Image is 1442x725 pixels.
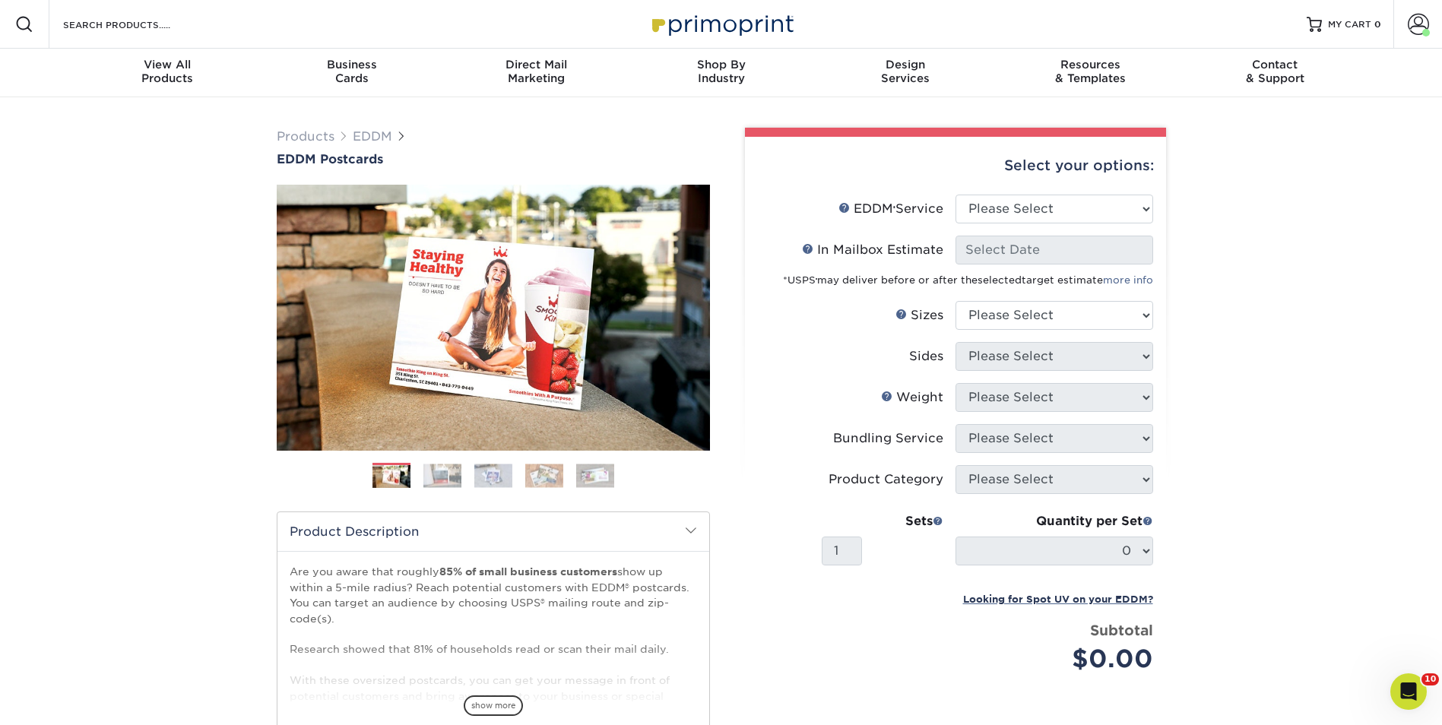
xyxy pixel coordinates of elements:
[444,49,629,97] a: Direct MailMarketing
[444,58,629,85] div: Marketing
[1374,19,1381,30] span: 0
[1103,274,1153,286] a: more info
[525,464,563,487] img: EDDM 04
[893,205,895,211] sup: ®
[978,274,1022,286] span: selected
[881,388,943,407] div: Weight
[829,470,943,489] div: Product Category
[833,429,943,448] div: Bundling Service
[372,464,410,490] img: EDDM 01
[963,594,1153,605] small: Looking for Spot UV on your EDDM?
[998,49,1183,97] a: Resources& Templates
[813,58,998,85] div: Services
[757,137,1154,195] div: Select your options:
[423,464,461,487] img: EDDM 02
[1421,673,1439,685] span: 10
[813,49,998,97] a: DesignServices
[802,241,943,259] div: In Mailbox Estimate
[62,15,210,33] input: SEARCH PRODUCTS.....
[353,129,392,144] a: EDDM
[474,464,512,487] img: EDDM 03
[576,464,614,487] img: EDDM 05
[259,49,444,97] a: BusinessCards
[963,591,1153,606] a: Looking for Spot UV on your EDDM?
[956,512,1153,530] div: Quantity per Set
[464,695,523,716] span: show more
[1390,673,1427,710] iframe: Intercom live chat
[1328,18,1371,31] span: MY CART
[277,168,710,467] img: EDDM Postcards 01
[277,512,709,551] h2: Product Description
[909,347,943,366] div: Sides
[998,58,1183,85] div: & Templates
[75,58,260,85] div: Products
[277,152,383,166] span: EDDM Postcards
[1183,58,1368,71] span: Contact
[629,49,813,97] a: Shop ByIndustry
[813,58,998,71] span: Design
[838,200,943,218] div: EDDM Service
[259,58,444,85] div: Cards
[75,49,260,97] a: View AllProducts
[967,641,1153,677] div: $0.00
[439,565,617,578] strong: 85% of small business customers
[1183,49,1368,97] a: Contact& Support
[783,274,1153,286] small: *USPS may deliver before or after the target estimate
[895,306,943,325] div: Sizes
[629,58,813,85] div: Industry
[998,58,1183,71] span: Resources
[259,58,444,71] span: Business
[629,58,813,71] span: Shop By
[1183,58,1368,85] div: & Support
[444,58,629,71] span: Direct Mail
[1090,622,1153,638] strong: Subtotal
[277,129,334,144] a: Products
[75,58,260,71] span: View All
[816,277,817,282] sup: ®
[956,236,1153,264] input: Select Date
[645,8,797,40] img: Primoprint
[277,152,710,166] a: EDDM Postcards
[822,512,943,530] div: Sets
